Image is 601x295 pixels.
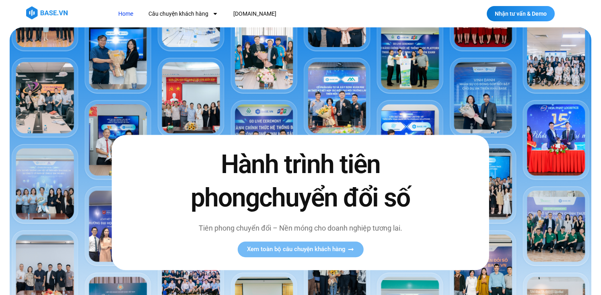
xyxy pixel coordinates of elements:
span: Xem toàn bộ câu chuyện khách hàng [247,246,346,252]
a: [DOMAIN_NAME] [227,6,282,21]
span: chuyển đổi số [259,183,410,213]
span: Nhận tư vấn & Demo [495,11,547,17]
nav: Menu [112,6,424,21]
a: Home [112,6,139,21]
a: Nhận tư vấn & Demo [487,6,555,21]
a: Xem toàn bộ câu chuyện khách hàng [237,241,363,257]
p: Tiên phong chuyển đổi – Nền móng cho doanh nghiệp tương lai. [174,223,427,233]
a: Câu chuyện khách hàng [142,6,224,21]
h2: Hành trình tiên phong [174,148,427,215]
